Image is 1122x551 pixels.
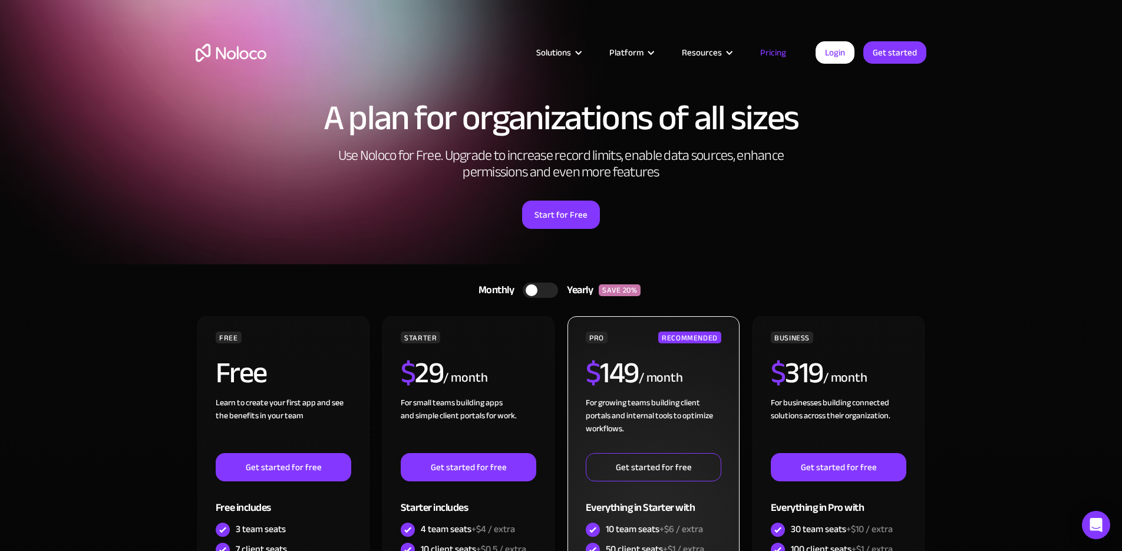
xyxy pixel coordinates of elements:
[216,358,267,388] h2: Free
[771,396,906,453] div: For businesses building connected solutions across their organization. ‍
[196,44,266,62] a: home
[771,332,813,343] div: BUSINESS
[536,45,571,60] div: Solutions
[609,45,643,60] div: Platform
[236,523,286,536] div: 3 team seats
[443,369,487,388] div: / month
[771,481,906,520] div: Everything in Pro with
[586,396,721,453] div: For growing teams building client portals and internal tools to optimize workflows.
[586,358,639,388] h2: 149
[522,45,595,60] div: Solutions
[595,45,667,60] div: Platform
[863,41,926,64] a: Get started
[1082,511,1110,539] div: Open Intercom Messenger
[216,396,351,453] div: Learn to create your first app and see the benefits in your team ‍
[771,453,906,481] a: Get started for free
[586,332,608,343] div: PRO
[421,523,515,536] div: 4 team seats
[586,453,721,481] a: Get started for free
[745,45,801,60] a: Pricing
[658,332,721,343] div: RECOMMENDED
[401,345,415,401] span: $
[325,147,797,181] h2: Use Noloco for Free. Upgrade to increase record limits, enable data sources, enhance permissions ...
[791,523,893,536] div: 30 team seats
[216,481,351,520] div: Free includes
[771,345,786,401] span: $
[401,481,536,520] div: Starter includes
[471,520,515,538] span: +$4 / extra
[639,369,683,388] div: / month
[823,369,867,388] div: / month
[606,523,703,536] div: 10 team seats
[216,332,242,343] div: FREE
[846,520,893,538] span: +$10 / extra
[522,201,600,229] a: Start for Free
[401,453,536,481] a: Get started for free
[216,453,351,481] a: Get started for free
[401,332,440,343] div: STARTER
[464,281,523,299] div: Monthly
[401,358,444,388] h2: 29
[599,284,641,296] div: SAVE 20%
[586,345,600,401] span: $
[659,520,703,538] span: +$6 / extra
[401,396,536,453] div: For small teams building apps and simple client portals for work. ‍
[816,41,854,64] a: Login
[682,45,722,60] div: Resources
[586,481,721,520] div: Everything in Starter with
[667,45,745,60] div: Resources
[196,100,926,136] h1: A plan for organizations of all sizes
[558,281,599,299] div: Yearly
[771,358,823,388] h2: 319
